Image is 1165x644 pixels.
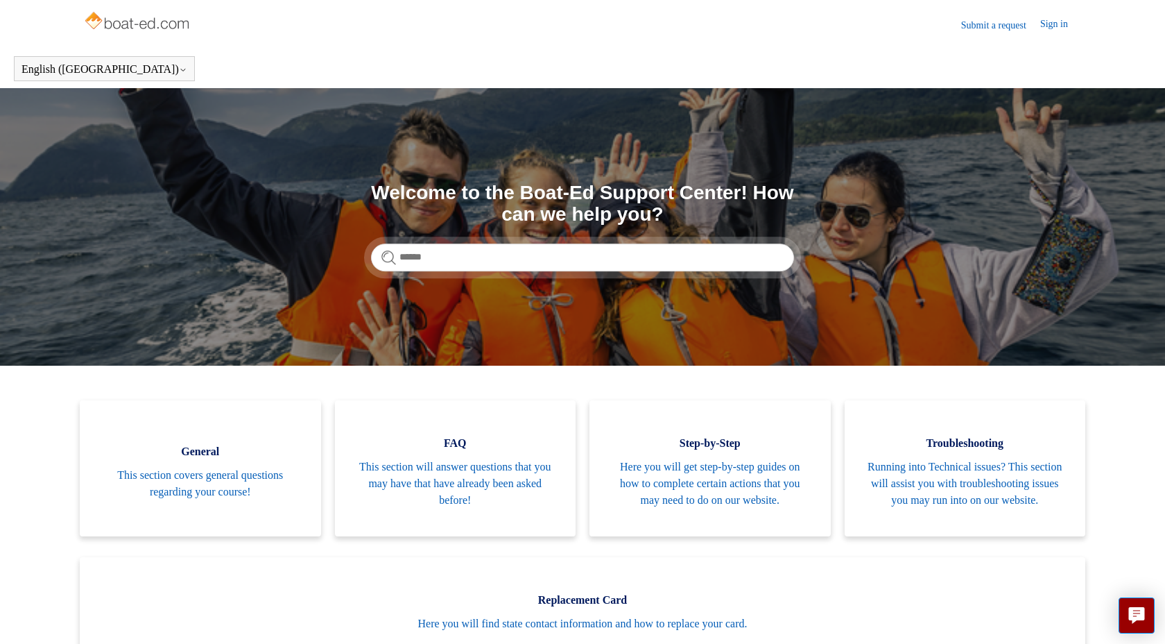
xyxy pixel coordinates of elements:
[865,459,1065,509] span: Running into Technical issues? This section will assist you with troubleshooting issues you may r...
[356,459,555,509] span: This section will answer questions that you may have that have already been asked before!
[961,18,1040,33] a: Submit a request
[101,592,1064,609] span: Replacement Card
[101,616,1064,632] span: Here you will find state contact information and how to replace your card.
[865,435,1065,452] span: Troubleshooting
[80,400,321,536] a: General This section covers general questions regarding your course!
[610,435,810,452] span: Step-by-Step
[21,63,187,76] button: English ([GEOGRAPHIC_DATA])
[589,400,831,536] a: Step-by-Step Here you will get step-by-step guides on how to complete certain actions that you ma...
[610,459,810,509] span: Here you will get step-by-step guides on how to complete certain actions that you may need to do ...
[335,400,576,536] a: FAQ This section will answer questions that you may have that have already been asked before!
[1040,17,1082,33] a: Sign in
[101,443,300,460] span: General
[1119,598,1155,634] button: Live chat
[356,435,555,452] span: FAQ
[371,183,794,226] h1: Welcome to the Boat-Ed Support Center! How can we help you?
[371,244,794,271] input: Search
[83,8,193,36] img: Boat-Ed Help Center home page
[101,467,300,500] span: This section covers general questions regarding your course!
[845,400,1086,536] a: Troubleshooting Running into Technical issues? This section will assist you with troubleshooting ...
